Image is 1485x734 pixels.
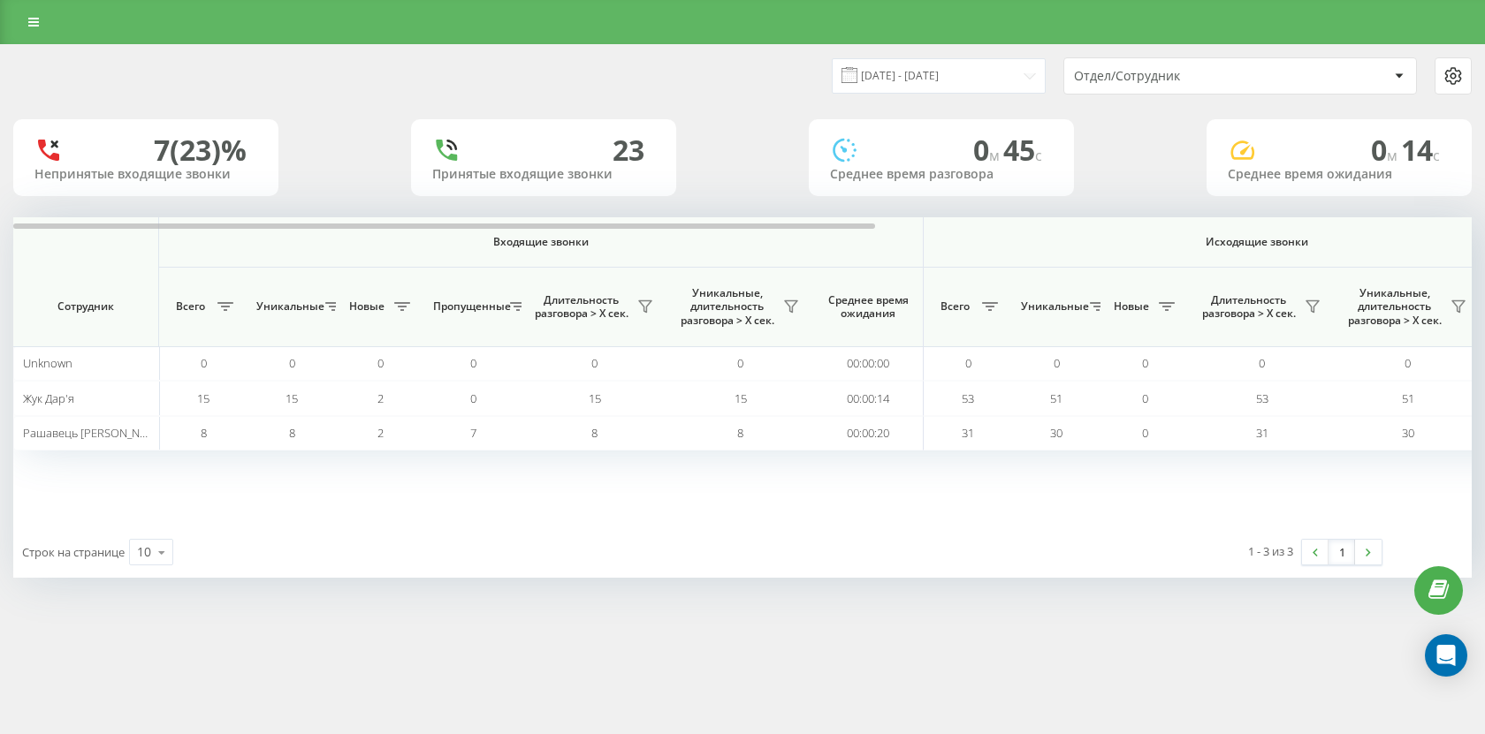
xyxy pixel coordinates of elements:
[962,390,974,406] span: 53
[1256,425,1268,441] span: 31
[286,390,298,406] span: 15
[1050,425,1062,441] span: 30
[1074,69,1285,84] div: Отдел/Сотрудник
[256,299,320,314] span: Уникальные
[1035,146,1042,165] span: c
[813,346,924,381] td: 00:00:00
[1402,425,1414,441] span: 30
[735,390,747,406] span: 15
[965,355,971,371] span: 0
[289,425,295,441] span: 8
[1329,540,1355,564] a: 1
[433,299,505,314] span: Пропущенные
[470,355,476,371] span: 0
[201,355,207,371] span: 0
[1405,355,1411,371] span: 0
[23,355,72,371] span: Unknown
[737,425,743,441] span: 8
[28,299,143,314] span: Сотрудник
[813,416,924,450] td: 00:00:20
[432,167,655,182] div: Принятые входящие звонки
[22,544,125,560] span: Строк на странице
[1401,131,1440,169] span: 14
[613,133,644,167] div: 23
[1256,390,1268,406] span: 53
[154,133,247,167] div: 7 (23)%
[1259,355,1265,371] span: 0
[205,235,877,249] span: Входящие звонки
[1054,355,1060,371] span: 0
[201,425,207,441] span: 8
[737,355,743,371] span: 0
[470,390,476,406] span: 0
[1344,286,1445,328] span: Уникальные, длительность разговора > Х сек.
[345,299,389,314] span: Новые
[1142,425,1148,441] span: 0
[1050,390,1062,406] span: 51
[1425,634,1467,677] div: Open Intercom Messenger
[591,355,598,371] span: 0
[1371,131,1401,169] span: 0
[589,390,601,406] span: 15
[1109,299,1154,314] span: Новые
[1402,390,1414,406] span: 51
[826,293,910,321] span: Среднее время ожидания
[962,425,974,441] span: 31
[197,390,209,406] span: 15
[830,167,1053,182] div: Среднее время разговора
[1248,542,1293,560] div: 1 - 3 из 3
[989,146,1003,165] span: м
[137,543,151,561] div: 10
[470,425,476,441] span: 7
[591,425,598,441] span: 8
[1021,299,1085,314] span: Уникальные
[377,355,384,371] span: 0
[34,167,257,182] div: Непринятые входящие звонки
[377,390,384,406] span: 2
[530,293,632,321] span: Длительность разговора > Х сек.
[1433,146,1440,165] span: c
[1228,167,1451,182] div: Среднее время ожидания
[168,299,212,314] span: Всего
[1198,293,1299,321] span: Длительность разговора > Х сек.
[1142,355,1148,371] span: 0
[377,425,384,441] span: 2
[676,286,778,328] span: Уникальные, длительность разговора > Х сек.
[1003,131,1042,169] span: 45
[23,390,74,406] span: Жук Дар'я
[933,299,977,314] span: Всего
[1142,390,1148,406] span: 0
[1387,146,1401,165] span: м
[813,381,924,415] td: 00:00:14
[289,355,295,371] span: 0
[973,131,1003,169] span: 0
[23,425,166,441] span: Рашавець [PERSON_NAME]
